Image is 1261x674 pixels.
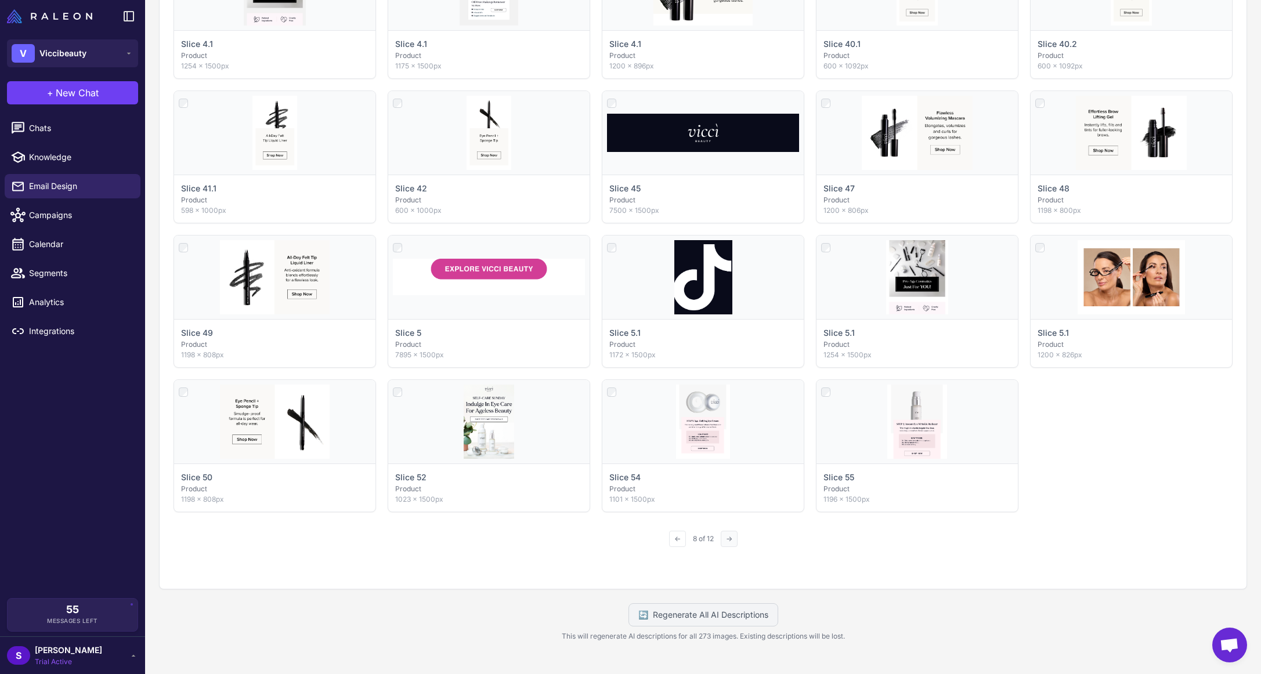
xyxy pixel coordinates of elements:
p: Slice 5 [395,327,421,339]
span: + [47,86,53,100]
p: 1198 × 808px [181,494,368,505]
span: Email Design [29,180,131,193]
p: 598 × 1000px [181,205,368,216]
p: 1200 × 826px [1038,350,1225,360]
span: 🔄 [638,608,648,621]
p: Product [1038,50,1225,61]
p: Slice 42 [395,182,427,195]
p: Product [395,339,583,350]
span: Integrations [29,325,131,338]
p: Slice 4.1 [609,38,641,50]
p: 600 × 1000px [395,205,583,216]
button: +New Chat [7,81,138,104]
span: 8 of 12 [688,534,718,544]
span: Knowledge [29,151,131,164]
a: Raleon Logo [7,9,97,23]
img: Raleon Logo [7,9,92,23]
button: → [721,531,738,547]
p: Product [181,339,368,350]
p: 1254 × 1500px [181,61,368,71]
p: Slice 4.1 [181,38,213,50]
p: 1023 × 1500px [395,494,583,505]
p: Slice 40.1 [823,38,861,50]
span: Chats [29,122,131,135]
p: 1172 × 1500px [609,350,797,360]
p: Product [181,50,368,61]
p: Product [395,50,583,61]
p: 1196 × 1500px [823,494,1011,505]
span: New Chat [56,86,99,100]
p: Slice 5.1 [823,327,855,339]
div: S [7,646,30,665]
a: Calendar [5,232,140,256]
p: Product [395,484,583,494]
p: Slice 52 [395,471,427,484]
span: Viccibeauty [39,47,86,60]
p: 1101 × 1500px [609,494,797,505]
p: Product [609,195,797,205]
p: Product [823,50,1011,61]
p: Slice 50 [181,471,212,484]
span: Regenerate All AI Descriptions [653,608,768,621]
p: Product [609,50,797,61]
span: Messages Left [47,617,98,625]
p: 1200 × 896px [609,61,797,71]
a: Analytics [5,290,140,314]
button: 🔄Regenerate All AI Descriptions [628,603,778,626]
span: Campaigns [29,209,131,222]
p: Product [823,484,1011,494]
a: Campaigns [5,203,140,227]
p: Slice 54 [609,471,641,484]
p: Slice 40.2 [1038,38,1077,50]
p: Slice 41.1 [181,182,216,195]
p: Product [181,195,368,205]
p: Slice 48 [1038,182,1069,195]
p: Product [1038,339,1225,350]
p: Slice 5.1 [1038,327,1069,339]
span: Segments [29,267,131,280]
a: Integrations [5,319,140,343]
p: Product [823,195,1011,205]
p: 600 × 1092px [823,61,1011,71]
p: Product [1038,195,1225,205]
p: 600 × 1092px [1038,61,1225,71]
p: Product [181,484,368,494]
p: 1200 × 806px [823,205,1011,216]
p: Slice 49 [181,327,213,339]
p: Product [609,339,797,350]
p: 7895 × 1500px [395,350,583,360]
p: 1198 × 800px [1038,205,1225,216]
span: Analytics [29,296,131,309]
p: 1254 × 1500px [823,350,1011,360]
button: VViccibeauty [7,39,138,67]
a: Segments [5,261,140,285]
p: Slice 47 [823,182,855,195]
span: 55 [66,604,79,615]
span: Trial Active [35,657,102,667]
span: [PERSON_NAME] [35,644,102,657]
span: Calendar [29,238,131,251]
p: This will regenerate AI descriptions for all 273 images. Existing descriptions will be lost. [159,631,1247,642]
p: 1198 × 808px [181,350,368,360]
p: Slice 45 [609,182,641,195]
p: 7500 × 1500px [609,205,797,216]
p: Product [823,339,1011,350]
p: Slice 4.1 [395,38,427,50]
p: Slice 5.1 [609,327,641,339]
a: Chats [5,116,140,140]
p: 1175 × 1500px [395,61,583,71]
p: Product [395,195,583,205]
a: Knowledge [5,145,140,169]
p: Product [609,484,797,494]
p: Slice 55 [823,471,854,484]
a: Email Design [5,174,140,198]
div: Open chat [1212,628,1247,662]
button: ← [669,531,686,547]
div: V [12,44,35,63]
